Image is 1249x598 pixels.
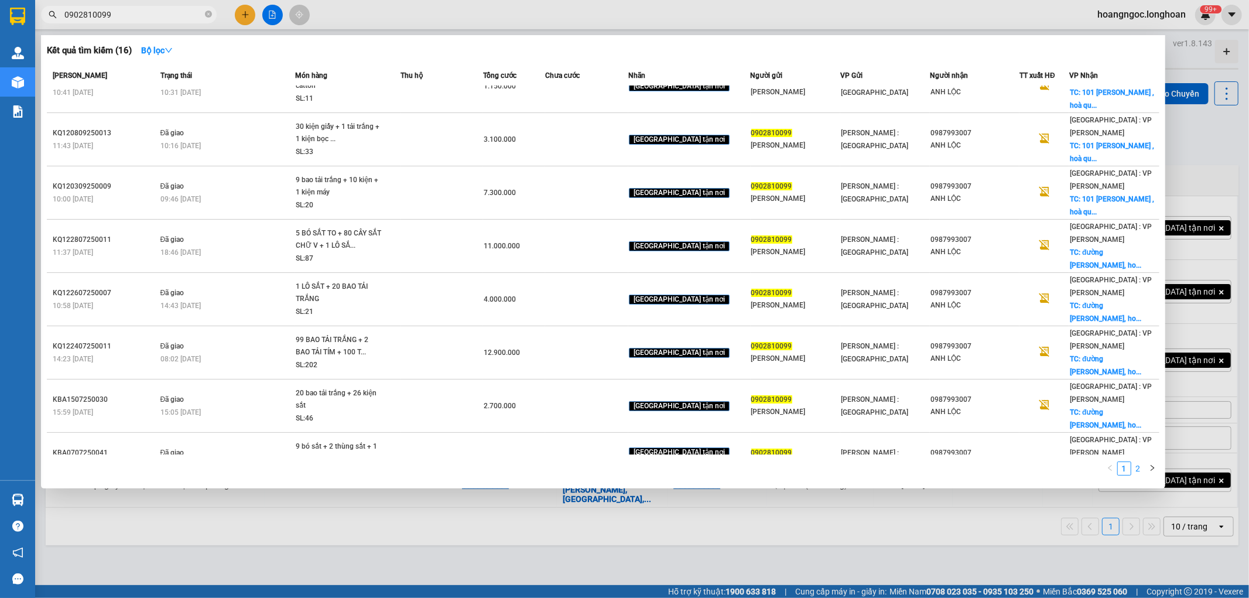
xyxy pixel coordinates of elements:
span: left [1107,464,1114,471]
button: left [1103,462,1117,476]
span: 1.150.000 [484,82,516,90]
div: KQ122807250011 [53,234,157,246]
div: ANH LỘC [930,246,1019,258]
span: [GEOGRAPHIC_DATA] tận nơi [629,447,730,458]
span: 11.000.000 [484,242,520,250]
span: [PERSON_NAME] : [GEOGRAPHIC_DATA] [841,182,908,203]
div: [PERSON_NAME] [751,246,840,258]
img: logo-vxr [10,8,25,25]
span: 18:46 [DATE] [160,248,201,257]
span: close-circle [205,11,212,18]
span: TC: 101 [PERSON_NAME] , hoà qu... [1070,142,1154,163]
img: warehouse-icon [12,494,24,506]
span: [GEOGRAPHIC_DATA] : VP [PERSON_NAME] [1070,276,1152,297]
span: 08:02 [DATE] [160,355,201,363]
div: ANH LỘC [930,353,1019,365]
span: Trạng thái [160,72,192,80]
div: 0987993007 [930,287,1019,299]
li: 2 [1131,462,1145,476]
div: ANH LỘC [930,406,1019,418]
span: 4.000.000 [484,295,516,303]
span: notification [12,547,23,558]
span: 14:23 [DATE] [53,355,93,363]
span: VP Gửi [840,72,863,80]
div: 0987993007 [930,394,1019,406]
span: 0902810099 [751,449,792,457]
div: SL: 87 [296,252,384,265]
div: 1 LÔ SẮT + 20 BAO TẢI TRẮNG [296,281,384,306]
span: [PERSON_NAME] : [GEOGRAPHIC_DATA] [841,129,908,150]
div: ANH LỘC [930,139,1019,152]
span: VP Nhận [1069,72,1098,80]
input: Tìm tên, số ĐT hoặc mã đơn [64,8,203,21]
span: 11:37 [DATE] [53,248,93,257]
div: 20 bao tải trắng + 26 kiện sắt [296,387,384,412]
span: Đã giao [160,235,184,244]
span: TC: đường [PERSON_NAME], ho... [1070,355,1141,376]
span: 10:41 [DATE] [53,88,93,97]
div: ANH LỘC [930,299,1019,312]
div: KQ122407250011 [53,340,157,353]
strong: Bộ lọc [141,46,173,55]
button: Bộ lọcdown [132,41,182,60]
span: Chưa cước [545,72,580,80]
img: warehouse-icon [12,47,24,59]
span: 14:43 [DATE] [160,302,201,310]
div: 30 kiện giấy + 1 tải trắng + 1 kiện bọc ... [296,121,384,146]
span: [GEOGRAPHIC_DATA] tận nơi [629,295,730,305]
span: [GEOGRAPHIC_DATA] tận nơi [629,241,730,252]
span: [PERSON_NAME] [53,72,107,80]
span: [PERSON_NAME] : [GEOGRAPHIC_DATA] [841,235,908,257]
span: [GEOGRAPHIC_DATA] : VP [PERSON_NAME] [1070,169,1152,190]
span: Món hàng [295,72,327,80]
span: Đã giao [160,449,184,457]
span: Đã giao [160,395,184,404]
a: 1 [1118,462,1131,475]
div: [PERSON_NAME] [751,406,840,418]
span: right [1149,464,1156,471]
div: [PERSON_NAME] [751,139,840,152]
span: 2.700.000 [484,402,516,410]
span: [GEOGRAPHIC_DATA] tận nơi [629,81,730,92]
h3: Kết quả tìm kiếm ( 16 ) [47,45,132,57]
div: SL: 33 [296,146,384,159]
span: Thu hộ [401,72,423,80]
div: ANH LỘC [930,86,1019,98]
span: Nhãn [628,72,645,80]
div: [PERSON_NAME] [751,86,840,98]
div: KBA1507250030 [53,394,157,406]
div: 0987993007 [930,340,1019,353]
div: 0987993007 [930,447,1019,459]
span: [GEOGRAPHIC_DATA] : VP [PERSON_NAME] [1070,436,1152,457]
div: KQ122607250007 [53,287,157,299]
span: [GEOGRAPHIC_DATA] : VP [PERSON_NAME] [1070,329,1152,350]
span: [GEOGRAPHIC_DATA] tận nơi [629,135,730,145]
span: [GEOGRAPHIC_DATA] : VP [PERSON_NAME] [1070,223,1152,244]
span: Đã giao [160,129,184,137]
div: SL: 11 [296,93,384,105]
span: 10:16 [DATE] [160,142,201,150]
span: [PERSON_NAME] : [GEOGRAPHIC_DATA] [841,289,908,310]
span: 15:05 [DATE] [160,408,201,416]
span: message [12,573,23,585]
span: TC: 101 [PERSON_NAME] , hoà qu... [1070,195,1154,216]
div: 0987993007 [930,180,1019,193]
a: 2 [1132,462,1145,475]
span: [PERSON_NAME] : [GEOGRAPHIC_DATA] [841,395,908,416]
div: 9 bó sắt + 2 thùng sắt + 1 khung sắt + 1... [296,440,384,466]
span: question-circle [12,521,23,532]
div: 5 BÓ SẮT TO + 80 CÂY SẮT CHỮ V + 1 LÔ SẮ... [296,227,384,252]
span: close-circle [205,9,212,20]
span: 0902810099 [751,395,792,404]
div: KQ120809250013 [53,127,157,139]
li: Next Page [1145,462,1159,476]
span: search [49,11,57,19]
span: [GEOGRAPHIC_DATA] tận nơi [629,401,730,412]
span: [GEOGRAPHIC_DATA] : VP [PERSON_NAME] [1070,382,1152,404]
img: solution-icon [12,105,24,118]
span: TC: đường [PERSON_NAME], ho... [1070,302,1141,323]
div: 9 bao tải trắng + 10 kiện + 1 kiện máy [296,174,384,199]
span: TC: đường [PERSON_NAME], ho... [1070,408,1141,429]
span: TC: đường [PERSON_NAME], ho... [1070,248,1141,269]
div: [PERSON_NAME] [751,193,840,205]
